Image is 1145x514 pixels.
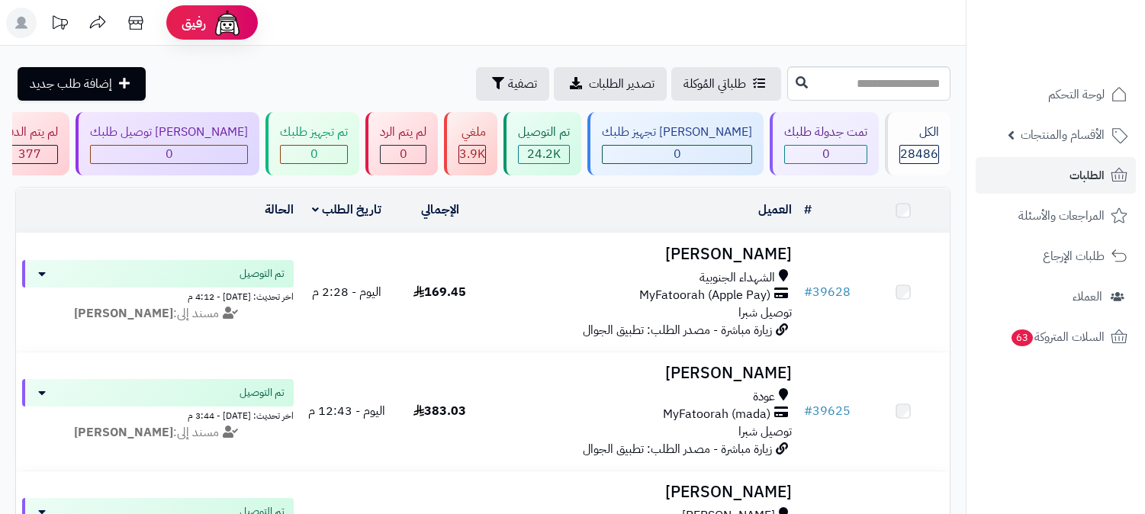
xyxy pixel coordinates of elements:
span: طلباتي المُوكلة [683,75,746,93]
span: المراجعات والأسئلة [1018,205,1105,226]
a: تم تجهيز طلبك 0 [262,112,362,175]
button: تصفية [476,67,549,101]
a: تمت جدولة طلبك 0 [767,112,882,175]
a: # [804,201,812,219]
span: MyFatoorah (mada) [663,406,770,423]
span: اليوم - 2:28 م [312,283,381,301]
h3: [PERSON_NAME] [493,246,792,263]
span: العملاء [1073,286,1102,307]
a: الطلبات [976,157,1136,194]
span: زيارة مباشرة - مصدر الطلب: تطبيق الجوال [583,440,772,458]
div: ملغي [458,124,486,141]
div: 24229 [519,146,569,163]
a: #39628 [804,283,851,301]
div: 0 [785,146,867,163]
span: 0 [822,145,830,163]
a: لم يتم الرد 0 [362,112,441,175]
span: 377 [18,145,41,163]
span: 0 [400,145,407,163]
span: الطلبات [1069,165,1105,186]
span: إضافة طلب جديد [30,75,112,93]
span: 0 [166,145,173,163]
a: طلبات الإرجاع [976,238,1136,275]
span: 63 [1011,329,1034,346]
div: مسند إلى: [11,424,305,442]
div: الكل [899,124,939,141]
a: #39625 [804,402,851,420]
span: الأقسام والمنتجات [1021,124,1105,146]
div: 0 [381,146,426,163]
span: MyFatoorah (Apple Pay) [639,287,770,304]
span: 3.9K [459,145,485,163]
div: اخر تحديث: [DATE] - 4:12 م [22,288,294,304]
span: 169.45 [413,283,466,301]
a: [PERSON_NAME] تجهيز طلبك 0 [584,112,767,175]
span: اليوم - 12:43 م [308,402,385,420]
span: تصدير الطلبات [589,75,655,93]
div: تم التوصيل [518,124,570,141]
div: 3880 [459,146,485,163]
a: العملاء [976,278,1136,315]
div: [PERSON_NAME] توصيل طلبك [90,124,248,141]
strong: [PERSON_NAME] [74,304,173,323]
span: 28486 [900,145,938,163]
a: إضافة طلب جديد [18,67,146,101]
span: تصفية [508,75,537,93]
a: [PERSON_NAME] توصيل طلبك 0 [72,112,262,175]
span: 0 [674,145,681,163]
a: ملغي 3.9K [441,112,500,175]
h3: [PERSON_NAME] [493,365,792,382]
div: تمت جدولة طلبك [784,124,867,141]
a: طلباتي المُوكلة [671,67,781,101]
span: زيارة مباشرة - مصدر الطلب: تطبيق الجوال [583,321,772,339]
img: ai-face.png [212,8,243,38]
div: لم يتم الرد [380,124,426,141]
span: 383.03 [413,402,466,420]
span: تم التوصيل [240,266,285,281]
span: توصيل شبرا [738,422,792,441]
span: 24.2K [527,145,561,163]
span: طلبات الإرجاع [1043,246,1105,267]
div: 0 [603,146,751,163]
a: الإجمالي [421,201,459,219]
div: اخر تحديث: [DATE] - 3:44 م [22,406,294,422]
span: رفيق [182,14,206,32]
div: 0 [91,146,247,163]
div: 377 [2,146,57,163]
div: مسند إلى: [11,305,305,323]
h3: [PERSON_NAME] [493,483,792,501]
span: توصيل شبرا [738,304,792,322]
span: لوحة التحكم [1048,84,1105,105]
div: لم يتم الدفع [2,124,58,141]
a: الكل28486 [882,112,954,175]
a: الحالة [265,201,294,219]
span: الشهداء الجنوبية [700,269,775,287]
a: تصدير الطلبات [554,67,667,101]
a: السلات المتروكة63 [976,319,1136,355]
span: السلات المتروكة [1010,326,1105,348]
span: # [804,402,812,420]
a: تاريخ الطلب [312,201,381,219]
div: 0 [281,146,347,163]
span: تم التوصيل [240,385,285,400]
a: لوحة التحكم [976,76,1136,113]
a: تم التوصيل 24.2K [500,112,584,175]
a: تحديثات المنصة [40,8,79,42]
div: تم تجهيز طلبك [280,124,348,141]
div: [PERSON_NAME] تجهيز طلبك [602,124,752,141]
a: العميل [758,201,792,219]
img: logo-2.png [1041,27,1131,59]
span: عودة [753,388,775,406]
span: 0 [310,145,318,163]
span: # [804,283,812,301]
a: المراجعات والأسئلة [976,198,1136,234]
strong: [PERSON_NAME] [74,423,173,442]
